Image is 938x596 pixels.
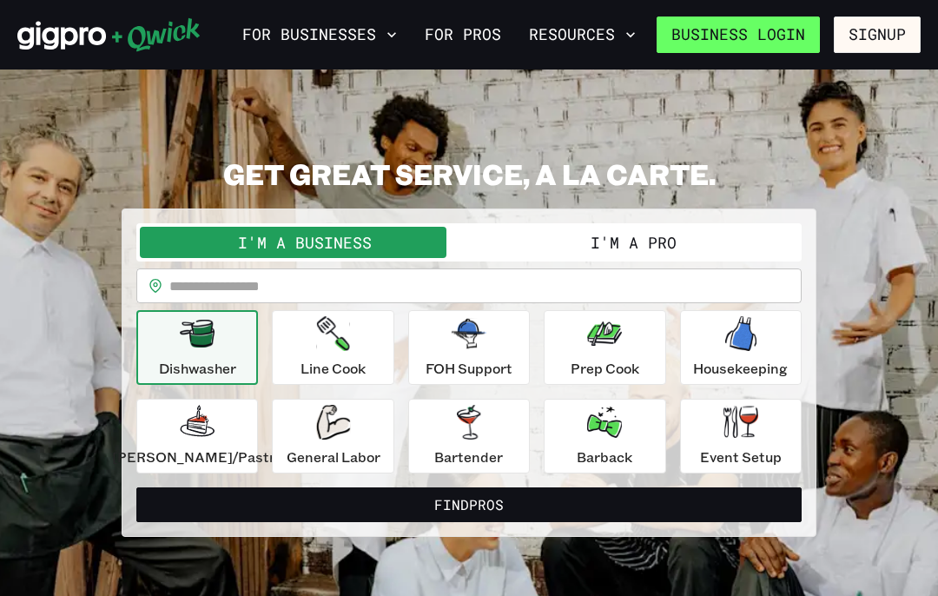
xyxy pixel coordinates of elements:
p: Prep Cook [571,358,639,379]
button: I'm a Business [140,227,469,258]
button: For Businesses [235,20,404,50]
button: Resources [522,20,643,50]
a: For Pros [418,20,508,50]
p: Event Setup [700,447,782,467]
p: Housekeeping [693,358,788,379]
button: Housekeeping [680,310,802,385]
button: Barback [544,399,665,473]
p: Bartender [434,447,503,467]
button: Bartender [408,399,530,473]
button: Event Setup [680,399,802,473]
p: General Labor [287,447,380,467]
button: Prep Cook [544,310,665,385]
p: Dishwasher [159,358,236,379]
button: FindPros [136,487,802,522]
h2: GET GREAT SERVICE, A LA CARTE. [122,156,816,191]
p: FOH Support [426,358,512,379]
button: Line Cook [272,310,393,385]
button: Dishwasher [136,310,258,385]
button: FOH Support [408,310,530,385]
button: I'm a Pro [469,227,798,258]
p: Line Cook [301,358,366,379]
p: [PERSON_NAME]/Pastry [112,447,282,467]
a: Business Login [657,17,820,53]
p: Barback [577,447,632,467]
button: Signup [834,17,921,53]
button: General Labor [272,399,393,473]
button: [PERSON_NAME]/Pastry [136,399,258,473]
